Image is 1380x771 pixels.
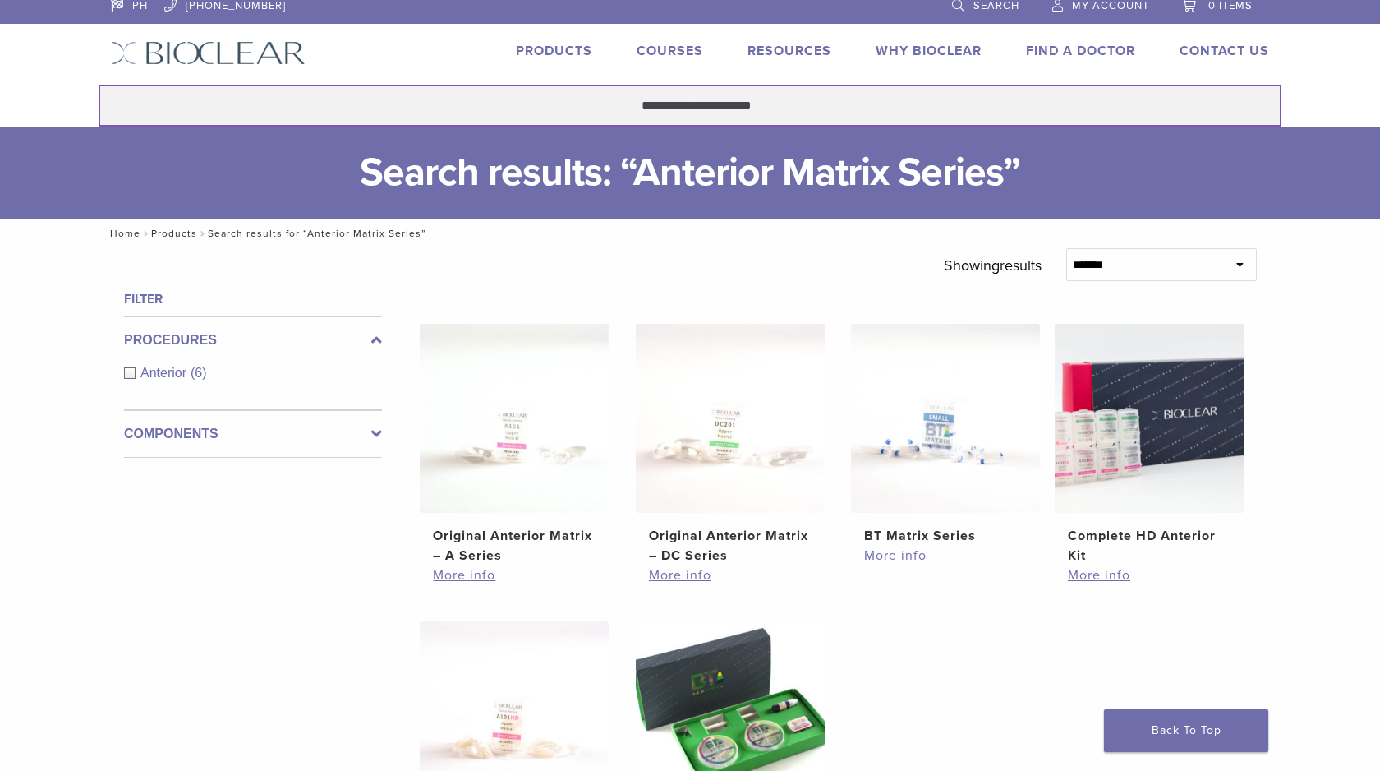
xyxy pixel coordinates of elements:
a: Why Bioclear [876,43,982,59]
a: BT Matrix SeriesBT Matrix Series [850,324,1042,546]
p: Showing results [944,248,1042,283]
img: BT Matrix Series [851,324,1040,513]
a: More info [864,546,1027,566]
h2: Original Anterior Matrix – DC Series [649,526,812,566]
a: More info [1068,566,1230,585]
label: Components [124,424,382,444]
a: Back To Top [1104,709,1268,752]
span: Anterior [140,366,191,380]
a: Products [151,228,197,239]
a: Contact Us [1180,43,1269,59]
h2: Original Anterior Matrix – A Series [433,526,596,566]
img: Original Anterior Matrix - A Series [420,324,609,513]
h4: Filter [124,289,382,309]
a: Complete HD Anterior KitComplete HD Anterior Kit [1054,324,1245,566]
nav: Search results for “Anterior Matrix Series” [99,219,1281,248]
span: / [197,229,208,238]
img: Complete HD Anterior Kit [1055,324,1244,513]
a: Resources [747,43,831,59]
a: Original Anterior Matrix - A SeriesOriginal Anterior Matrix – A Series [419,324,610,566]
a: More info [649,566,812,585]
h2: BT Matrix Series [864,526,1027,546]
a: Original Anterior Matrix - DC SeriesOriginal Anterior Matrix – DC Series [635,324,826,566]
a: More info [433,566,596,585]
h2: Complete HD Anterior Kit [1068,526,1230,566]
a: Home [105,228,140,239]
label: Procedures [124,330,382,350]
img: Bioclear [111,41,306,65]
a: Find A Doctor [1026,43,1135,59]
a: Products [516,43,592,59]
span: / [140,229,151,238]
span: (6) [191,366,207,380]
img: Original Anterior Matrix - DC Series [636,324,825,513]
a: Courses [637,43,703,59]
